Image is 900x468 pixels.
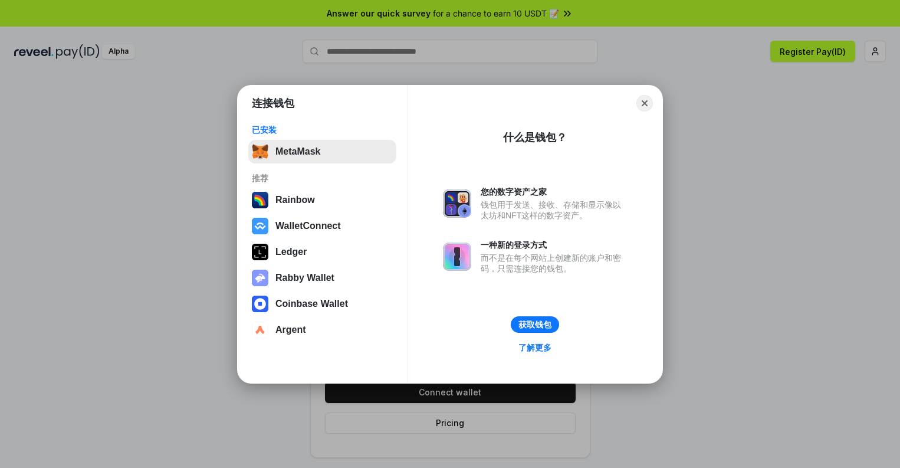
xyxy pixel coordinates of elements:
img: svg+xml,%3Csvg%20xmlns%3D%22http%3A%2F%2Fwww.w3.org%2F2000%2Fsvg%22%20fill%3D%22none%22%20viewBox... [443,189,471,218]
div: 推荐 [252,173,393,184]
div: Coinbase Wallet [275,299,348,309]
button: MetaMask [248,140,396,163]
div: Rabby Wallet [275,273,334,283]
div: 了解更多 [518,342,551,353]
div: MetaMask [275,146,320,157]
a: 了解更多 [511,340,559,355]
div: WalletConnect [275,221,341,231]
button: 获取钱包 [511,316,559,333]
div: 已安装 [252,125,393,135]
img: svg+xml,%3Csvg%20xmlns%3D%22http%3A%2F%2Fwww.w3.org%2F2000%2Fsvg%22%20fill%3D%22none%22%20viewBox... [252,270,268,286]
button: Coinbase Wallet [248,292,396,316]
div: Ledger [275,247,307,257]
button: Rabby Wallet [248,266,396,290]
button: Close [636,95,653,112]
div: 您的数字资产之家 [481,186,627,197]
img: svg+xml,%3Csvg%20xmlns%3D%22http%3A%2F%2Fwww.w3.org%2F2000%2Fsvg%22%20width%3D%2228%22%20height%3... [252,244,268,260]
img: svg+xml,%3Csvg%20width%3D%22120%22%20height%3D%22120%22%20viewBox%3D%220%200%20120%20120%22%20fil... [252,192,268,208]
button: WalletConnect [248,214,396,238]
div: 什么是钱包？ [503,130,567,145]
img: svg+xml,%3Csvg%20width%3D%2228%22%20height%3D%2228%22%20viewBox%3D%220%200%2028%2028%22%20fill%3D... [252,296,268,312]
div: Argent [275,325,306,335]
img: svg+xml,%3Csvg%20width%3D%2228%22%20height%3D%2228%22%20viewBox%3D%220%200%2028%2028%22%20fill%3D... [252,218,268,234]
img: svg+xml,%3Csvg%20xmlns%3D%22http%3A%2F%2Fwww.w3.org%2F2000%2Fsvg%22%20fill%3D%22none%22%20viewBox... [443,243,471,271]
div: 钱包用于发送、接收、存储和显示像以太坊和NFT这样的数字资产。 [481,199,627,221]
div: 获取钱包 [518,319,551,330]
div: Rainbow [275,195,315,205]
button: Rainbow [248,188,396,212]
h1: 连接钱包 [252,96,294,110]
img: svg+xml,%3Csvg%20width%3D%2228%22%20height%3D%2228%22%20viewBox%3D%220%200%2028%2028%22%20fill%3D... [252,322,268,338]
button: Ledger [248,240,396,264]
img: svg+xml,%3Csvg%20fill%3D%22none%22%20height%3D%2233%22%20viewBox%3D%220%200%2035%2033%22%20width%... [252,143,268,160]
div: 一种新的登录方式 [481,240,627,250]
button: Argent [248,318,396,342]
div: 而不是在每个网站上创建新的账户和密码，只需连接您的钱包。 [481,253,627,274]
